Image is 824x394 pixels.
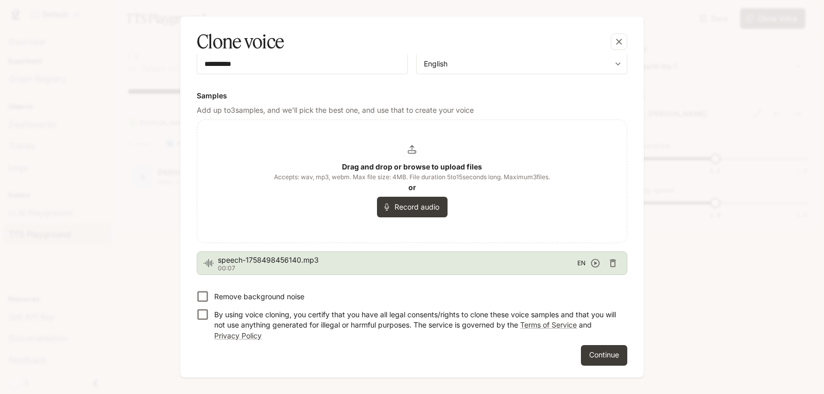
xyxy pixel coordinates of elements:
div: English [417,59,627,69]
p: By using voice cloning, you certify that you have all legal consents/rights to clone these voice ... [214,310,619,340]
h5: Clone voice [197,29,284,55]
h6: Samples [197,91,627,101]
b: or [408,183,416,192]
b: Drag and drop or browse to upload files [342,162,482,171]
span: speech-1758498456140.mp3 [218,255,577,265]
div: English [424,59,610,69]
p: 00:07 [218,265,577,271]
p: Remove background noise [214,292,304,302]
span: EN [577,258,586,268]
button: Continue [581,345,627,366]
button: Record audio [377,197,448,217]
p: Add up to 3 samples, and we'll pick the best one, and use that to create your voice [197,105,627,115]
a: Terms of Service [520,320,577,329]
a: Privacy Policy [214,331,262,340]
span: Accepts: wav, mp3, webm. Max file size: 4MB. File duration 5 to 15 seconds long. Maximum 3 files. [274,172,550,182]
